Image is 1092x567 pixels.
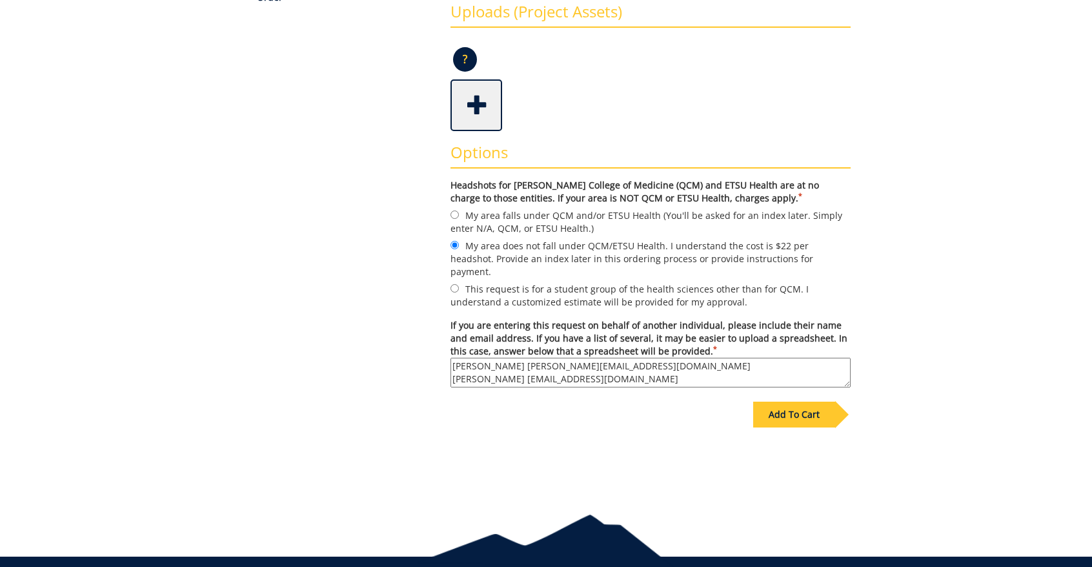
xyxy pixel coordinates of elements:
label: My area falls under QCM and/or ETSU Health (You'll be asked for an index later. Simply enter N/A,... [450,208,851,235]
h3: Options [450,144,851,169]
div: Add To Cart [753,402,835,428]
textarea: If you are entering this request on behalf of another individual, please include their name and e... [450,358,851,387]
input: This request is for a student group of the health sciences other than for QCM. I understand a cus... [450,284,459,293]
label: If you are entering this request on behalf of another individual, please include their name and e... [450,319,851,387]
h3: Uploads (Project Assets) [450,3,851,28]
input: My area falls under QCM and/or ETSU Health (You'll be asked for an index later. Simply enter N/A,... [450,211,459,219]
label: This request is for a student group of the health sciences other than for QCM. I understand a cus... [450,282,851,309]
input: My area does not fall under QCM/ETSU Health. I understand the cost is $22 per headshot. Provide a... [450,241,459,249]
label: Headshots for [PERSON_NAME] College of Medicine (QCM) and ETSU Health are at no charge to those e... [450,179,851,205]
p: ? [453,47,477,72]
label: My area does not fall under QCM/ETSU Health. I understand the cost is $22 per headshot. Provide a... [450,238,851,278]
